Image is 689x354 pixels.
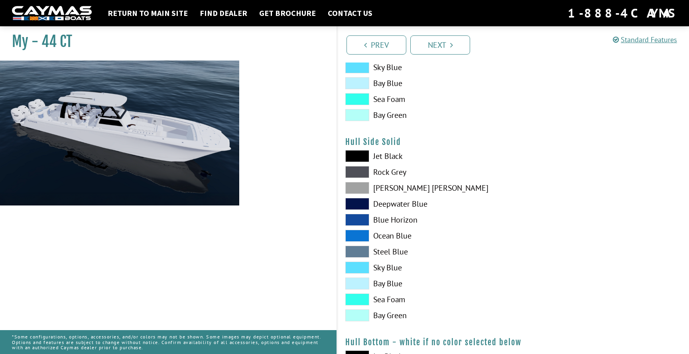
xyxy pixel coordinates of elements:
label: Bay Green [345,109,505,121]
label: Rock Grey [345,166,505,178]
label: Blue Horizon [345,214,505,226]
label: Ocean Blue [345,230,505,242]
label: Deepwater Blue [345,198,505,210]
h1: My - 44 CT [12,33,317,51]
label: Bay Blue [345,278,505,289]
label: Sea Foam [345,93,505,105]
label: Bay Blue [345,77,505,89]
a: Return to main site [104,8,192,18]
label: Sky Blue [345,262,505,274]
label: Sea Foam [345,293,505,305]
label: Sky Blue [345,61,505,73]
div: 1-888-4CAYMAS [568,4,677,22]
label: Bay Green [345,309,505,321]
label: Steel Blue [345,246,505,258]
a: Next [410,35,470,55]
p: *Some configurations, options, accessories, and/or colors may not be shown. Some images may depic... [12,330,325,354]
ul: Pagination [344,34,689,55]
a: Standard Features [613,35,677,44]
a: Get Brochure [255,8,320,18]
label: [PERSON_NAME] [PERSON_NAME] [345,182,505,194]
h4: Hull Bottom - white if no color selected below [345,337,681,347]
a: Find Dealer [196,8,251,18]
a: Prev [346,35,406,55]
label: Jet Black [345,150,505,162]
img: white-logo-c9c8dbefe5ff5ceceb0f0178aa75bf4bb51f6bca0971e226c86eb53dfe498488.png [12,6,92,21]
h4: Hull Side Solid [345,137,681,147]
a: Contact Us [324,8,376,18]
